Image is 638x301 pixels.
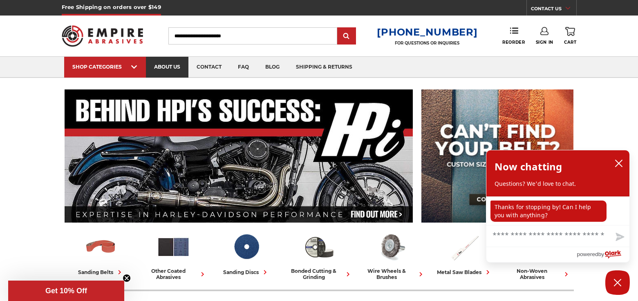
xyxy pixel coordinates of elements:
img: Banner for an interview featuring Horsepower Inc who makes Harley performance upgrades featured o... [65,89,413,223]
img: Other Coated Abrasives [157,230,190,264]
a: wire wheels & brushes [359,230,425,280]
div: sanding discs [223,268,269,276]
p: Thanks for stopping by! Can I help you with anything? [490,201,607,222]
div: sanding belts [78,268,124,276]
a: metal saw blades [432,230,498,276]
img: Bonded Cutting & Grinding [302,230,336,264]
span: powered [577,249,598,259]
div: olark chatbox [486,150,630,263]
a: sanding discs [213,230,280,276]
span: Cart [564,40,576,45]
button: Send message [609,228,629,247]
span: Get 10% Off [45,287,87,295]
span: Sign In [536,40,553,45]
a: shipping & returns [288,57,360,78]
img: Sanding Discs [229,230,263,264]
a: sanding belts [68,230,134,276]
div: metal saw blades [437,268,492,276]
span: by [598,249,604,259]
input: Submit [338,28,355,45]
h2: Now chatting [495,158,562,175]
a: other coated abrasives [141,230,207,280]
button: Close teaser [123,274,131,282]
a: Cart [564,27,576,45]
a: bonded cutting & grinding [286,230,352,280]
div: non-woven abrasives [504,268,571,280]
button: close chatbox [612,157,625,169]
a: about us [146,57,188,78]
div: wire wheels & brushes [359,268,425,280]
a: blog [257,57,288,78]
a: [PHONE_NUMBER] [377,26,477,38]
a: faq [230,57,257,78]
p: FOR QUESTIONS OR INQUIRIES [377,40,477,46]
img: promo banner for custom belts. [421,89,573,223]
img: Sanding Belts [84,230,118,264]
button: Close Chatbox [605,270,630,295]
div: chat [486,196,629,225]
a: CONTACT US [531,4,576,16]
div: SHOP CATEGORIES [72,64,138,70]
a: Powered by Olark [577,247,629,262]
a: Reorder [502,27,525,45]
span: Reorder [502,40,525,45]
div: bonded cutting & grinding [286,268,352,280]
div: Get 10% OffClose teaser [8,281,124,301]
p: Questions? We'd love to chat. [495,180,621,188]
div: other coated abrasives [141,268,207,280]
a: contact [188,57,230,78]
img: Empire Abrasives [62,20,143,52]
img: Wire Wheels & Brushes [375,230,409,264]
img: Metal Saw Blades [448,230,481,264]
